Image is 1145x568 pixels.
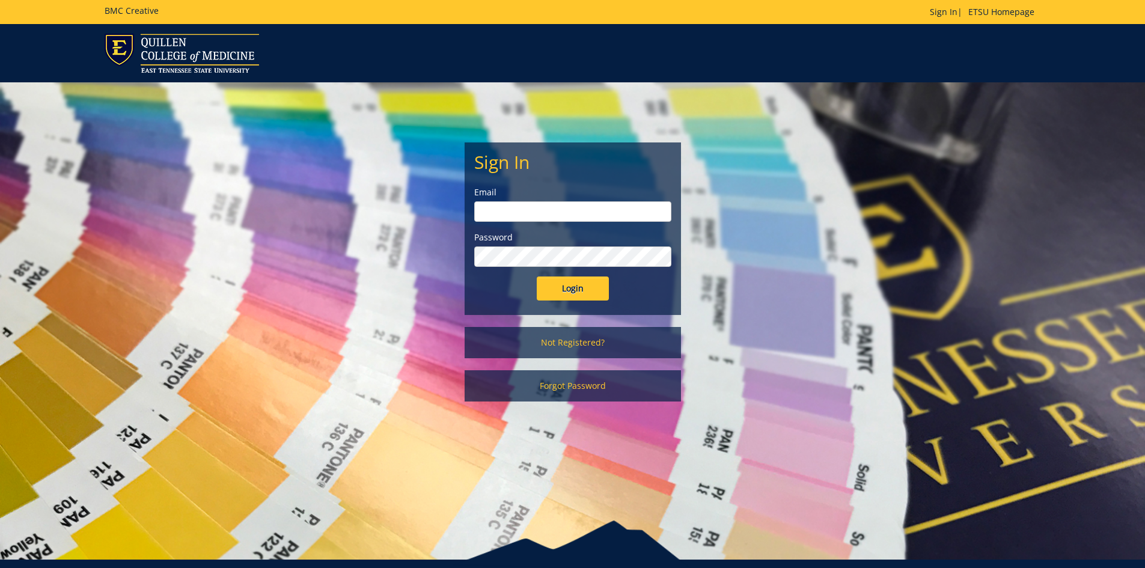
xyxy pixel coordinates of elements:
a: ETSU Homepage [962,6,1040,17]
label: Password [474,231,671,243]
input: Login [537,276,609,301]
h5: BMC Creative [105,6,159,15]
a: Forgot Password [465,370,681,402]
h2: Sign In [474,152,671,172]
img: ETSU logo [105,34,259,73]
label: Email [474,186,671,198]
a: Sign In [930,6,957,17]
p: | [930,6,1040,18]
a: Not Registered? [465,327,681,358]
